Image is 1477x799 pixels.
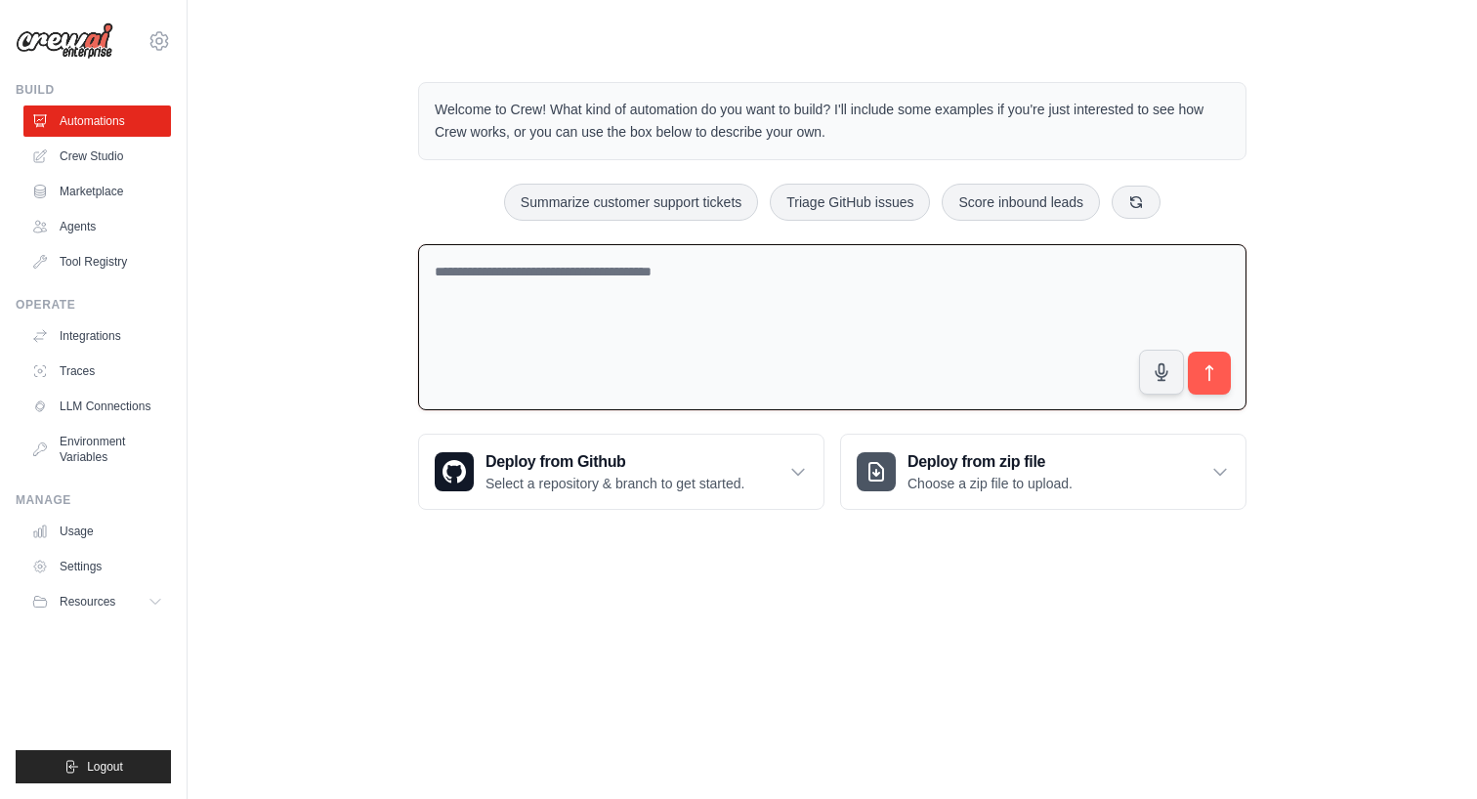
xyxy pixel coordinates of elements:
h3: Deploy from zip file [907,450,1073,474]
p: Welcome to Crew! What kind of automation do you want to build? I'll include some examples if you'... [435,99,1230,144]
button: Triage GitHub issues [770,184,930,221]
iframe: Chat Widget [1379,705,1477,799]
a: Crew Studio [23,141,171,172]
a: Automations [23,105,171,137]
a: LLM Connections [23,391,171,422]
button: Score inbound leads [942,184,1100,221]
div: Operate [16,297,171,313]
div: Build [16,82,171,98]
a: Tool Registry [23,246,171,277]
span: Logout [87,759,123,775]
a: Traces [23,356,171,387]
button: Summarize customer support tickets [504,184,758,221]
button: Logout [16,750,171,783]
h3: Deploy from Github [485,450,744,474]
img: Logo [16,22,113,60]
p: Choose a zip file to upload. [907,474,1073,493]
a: Environment Variables [23,426,171,473]
div: Manage [16,492,171,508]
span: Resources [60,594,115,610]
p: Select a repository & branch to get started. [485,474,744,493]
a: Settings [23,551,171,582]
a: Usage [23,516,171,547]
a: Marketplace [23,176,171,207]
a: Agents [23,211,171,242]
button: Resources [23,586,171,617]
a: Integrations [23,320,171,352]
